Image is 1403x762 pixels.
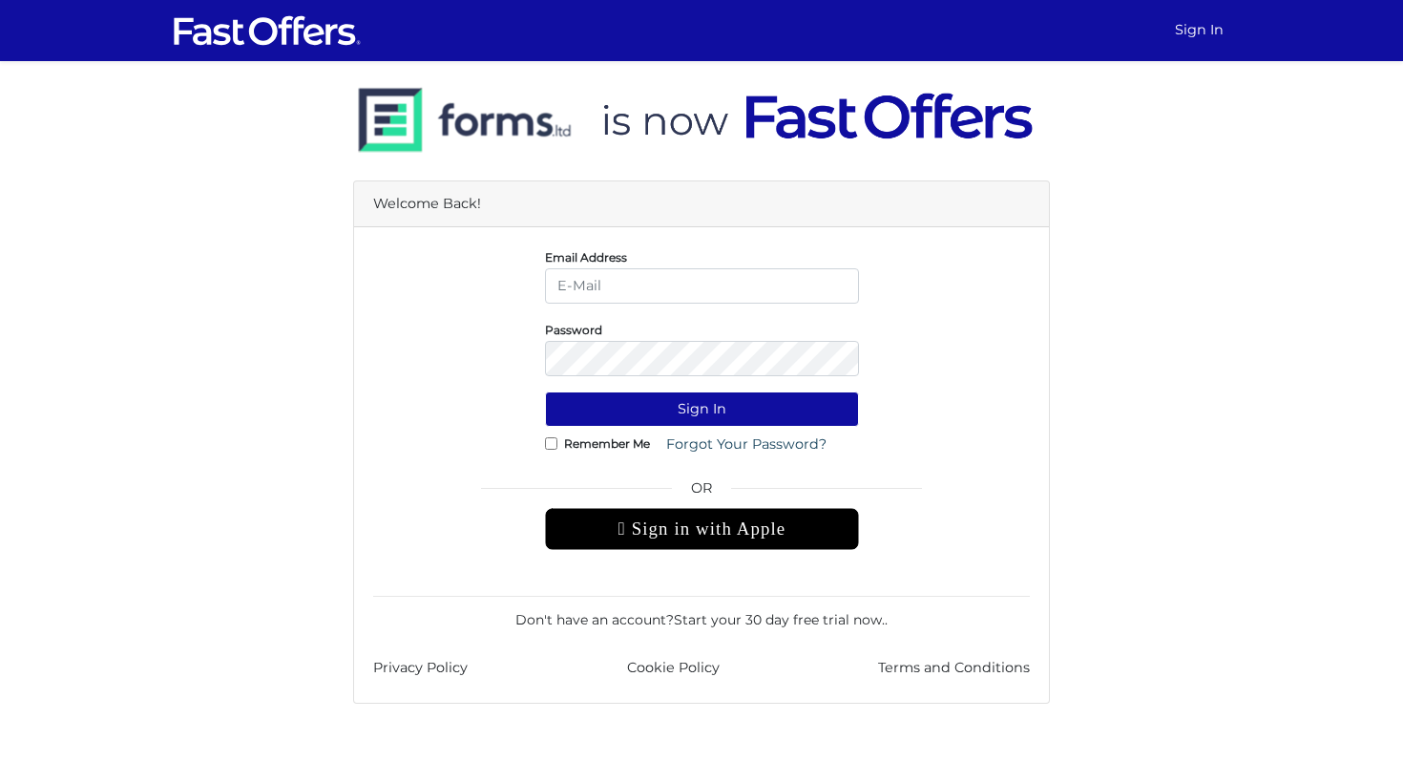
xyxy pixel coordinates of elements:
[1167,11,1231,49] a: Sign In
[627,657,720,679] a: Cookie Policy
[545,508,859,550] div: Sign in with Apple
[373,657,468,679] a: Privacy Policy
[545,255,627,260] label: Email Address
[545,268,859,304] input: E-Mail
[878,657,1030,679] a: Terms and Conditions
[373,596,1030,630] div: Don't have an account? .
[354,181,1049,227] div: Welcome Back!
[674,611,885,628] a: Start your 30 day free trial now.
[545,392,859,427] button: Sign In
[654,427,839,462] a: Forgot Your Password?
[545,477,859,508] span: OR
[545,328,602,332] label: Password
[564,441,650,446] label: Remember Me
